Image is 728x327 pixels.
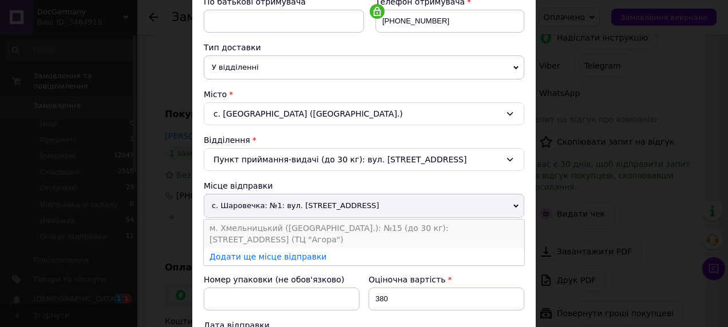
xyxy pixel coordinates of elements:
[204,89,524,100] div: Місто
[375,10,524,33] input: +380
[204,102,524,125] div: с. [GEOGRAPHIC_DATA] ([GEOGRAPHIC_DATA].)
[369,274,524,285] div: Оціночна вартість
[204,220,524,248] li: м. Хмельницький ([GEOGRAPHIC_DATA].): №15 (до 30 кг): [STREET_ADDRESS] (ТЦ "Агора")
[204,181,273,190] span: Місце відправки
[204,134,524,146] div: Відділення
[204,194,524,218] span: с. Шаровечка: №1: вул. [STREET_ADDRESS]
[204,43,261,52] span: Тип доставки
[204,274,359,285] div: Номер упаковки (не обов'язково)
[204,55,524,79] span: У відділенні
[209,252,327,261] a: Додати ще місце відправки
[204,148,524,171] div: Пункт приймання-видачі (до 30 кг): вул. [STREET_ADDRESS]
